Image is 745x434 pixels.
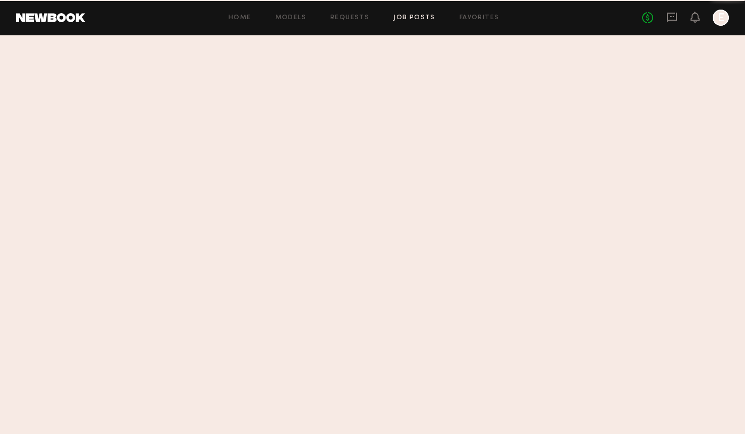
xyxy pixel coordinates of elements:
a: Requests [330,15,369,21]
a: Favorites [460,15,499,21]
a: Home [228,15,251,21]
a: Models [275,15,306,21]
a: E [713,10,729,26]
a: Job Posts [393,15,435,21]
